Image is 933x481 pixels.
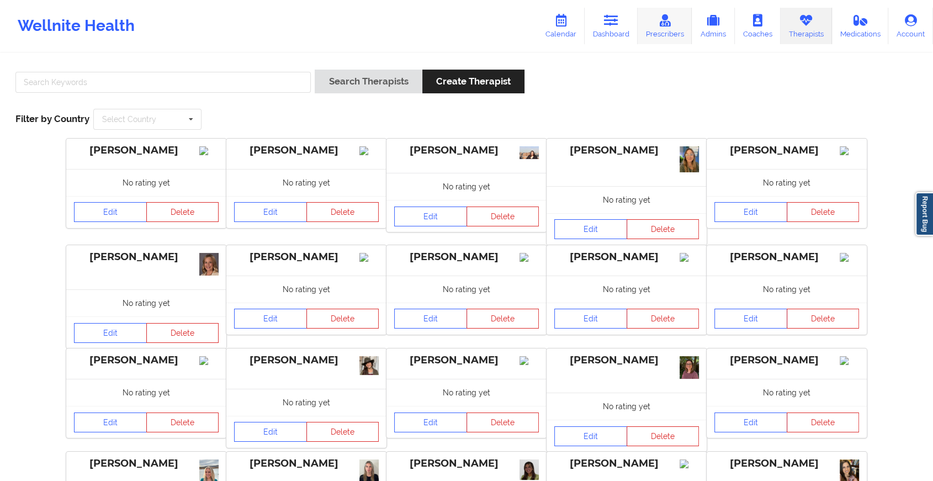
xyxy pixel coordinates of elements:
[554,354,699,367] div: [PERSON_NAME]
[787,413,860,432] button: Delete
[554,426,627,446] a: Edit
[680,356,699,379] img: 7da7011f-efd0-4ecb-bddd-0cc5ca71ed60_IMG_2331.jpg
[199,356,219,365] img: Image%2Fplaceholer-image.png
[394,144,539,157] div: [PERSON_NAME]
[422,70,524,93] button: Create Therapist
[840,253,859,262] img: Image%2Fplaceholer-image.png
[707,169,867,196] div: No rating yet
[146,323,219,343] button: Delete
[102,115,156,123] div: Select Country
[359,356,379,375] img: 17119bab-44f6-4fe1-8b00-6819306dfab9_Screenshot_2025-04-12_at_6.41.17%C3%A2%C2%80%C2%AFPM.png
[234,309,307,329] a: Edit
[306,202,379,222] button: Delete
[585,8,638,44] a: Dashboard
[15,113,89,124] span: Filter by Country
[234,457,379,470] div: [PERSON_NAME]
[234,422,307,442] a: Edit
[554,457,699,470] div: [PERSON_NAME]
[537,8,585,44] a: Calendar
[627,426,699,446] button: Delete
[234,354,379,367] div: [PERSON_NAME]
[707,276,867,303] div: No rating yet
[519,459,539,480] img: 3b24ca01-937d-4731-8ce7-48dec75b1bf3_Facetune_02-10-2024-15-15-30.jpeg
[840,356,859,365] img: Image%2Fplaceholer-image.png
[394,309,467,329] a: Edit
[74,144,219,157] div: [PERSON_NAME]
[680,253,699,262] img: Image%2Fplaceholer-image.png
[714,144,859,157] div: [PERSON_NAME]
[519,356,539,365] img: Image%2Fplaceholer-image.png
[394,354,539,367] div: [PERSON_NAME]
[74,323,147,343] a: Edit
[74,202,147,222] a: Edit
[466,207,539,226] button: Delete
[74,354,219,367] div: [PERSON_NAME]
[781,8,832,44] a: Therapists
[226,169,386,196] div: No rating yet
[714,354,859,367] div: [PERSON_NAME]
[306,422,379,442] button: Delete
[386,276,547,303] div: No rating yet
[627,219,699,239] button: Delete
[359,253,379,262] img: Image%2Fplaceholer-image.png
[394,457,539,470] div: [PERSON_NAME]
[306,309,379,329] button: Delete
[199,253,219,276] img: 76ee8291-8f17-44e6-8fc5-4c7847326203_headshot.jpg
[199,146,219,155] img: Image%2Fplaceholer-image.png
[627,309,699,329] button: Delete
[547,393,707,420] div: No rating yet
[315,70,422,93] button: Search Therapists
[226,276,386,303] div: No rating yet
[226,389,386,416] div: No rating yet
[146,413,219,432] button: Delete
[714,202,787,222] a: Edit
[74,457,219,470] div: [PERSON_NAME]
[680,146,699,172] img: e7099212-b01d-455a-9d9f-c09e9b7c51eb_IMG_2823.jpeg
[840,146,859,155] img: Image%2Fplaceholer-image.png
[359,146,379,155] img: Image%2Fplaceholer-image.png
[66,289,226,316] div: No rating yet
[394,413,467,432] a: Edit
[832,8,889,44] a: Medications
[15,72,311,93] input: Search Keywords
[66,379,226,406] div: No rating yet
[234,202,307,222] a: Edit
[680,459,699,468] img: Image%2Fplaceholer-image.png
[234,251,379,263] div: [PERSON_NAME]
[735,8,781,44] a: Coaches
[234,144,379,157] div: [PERSON_NAME]
[466,309,539,329] button: Delete
[386,173,547,200] div: No rating yet
[74,413,147,432] a: Edit
[394,251,539,263] div: [PERSON_NAME]
[547,276,707,303] div: No rating yet
[787,202,860,222] button: Delete
[714,251,859,263] div: [PERSON_NAME]
[547,186,707,213] div: No rating yet
[707,379,867,406] div: No rating yet
[714,309,787,329] a: Edit
[714,457,859,470] div: [PERSON_NAME]
[692,8,735,44] a: Admins
[519,146,539,159] img: 56804b98-7a2f-4106-968d-f09fea9c123c_IMG_20250415_114551_(1).jpg
[386,379,547,406] div: No rating yet
[787,309,860,329] button: Delete
[554,251,699,263] div: [PERSON_NAME]
[519,253,539,262] img: Image%2Fplaceholer-image.png
[146,202,219,222] button: Delete
[554,309,627,329] a: Edit
[915,192,933,236] a: Report Bug
[888,8,933,44] a: Account
[66,169,226,196] div: No rating yet
[394,207,467,226] a: Edit
[554,144,699,157] div: [PERSON_NAME]
[466,413,539,432] button: Delete
[554,219,627,239] a: Edit
[74,251,219,263] div: [PERSON_NAME]
[714,413,787,432] a: Edit
[638,8,692,44] a: Prescribers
